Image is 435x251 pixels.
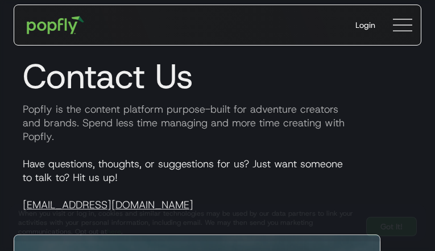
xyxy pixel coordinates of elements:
[346,10,384,40] a: Login
[19,8,92,42] a: home
[18,209,357,236] div: When you visit or log in, cookies and similar technologies may be used by our data partners to li...
[14,56,421,97] h1: Contact Us
[14,157,421,212] p: Have questions, thoughts, or suggestions for us? Just want someone to talk to? Hit us up!
[14,102,421,143] p: Popfly is the content platform purpose-built for adventure creators and brands. Spend less time m...
[23,198,193,212] a: [EMAIL_ADDRESS][DOMAIN_NAME]
[107,227,121,236] a: here
[355,19,375,31] div: Login
[366,217,417,236] a: Got It!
